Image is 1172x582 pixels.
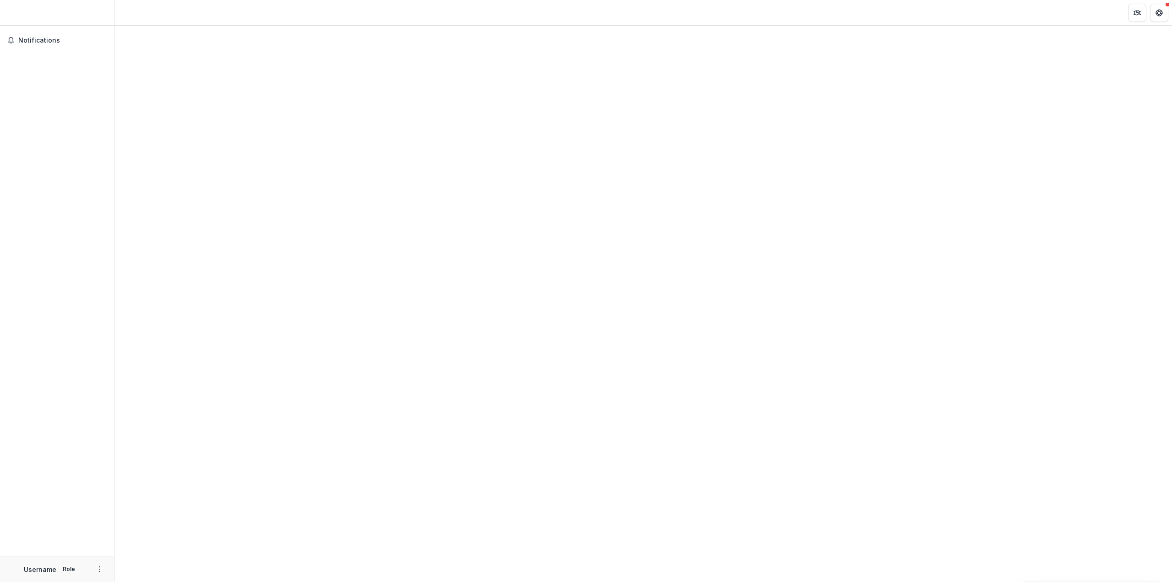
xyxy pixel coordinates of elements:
[1150,4,1168,22] button: Get Help
[24,565,56,574] p: Username
[18,37,107,44] span: Notifications
[1128,4,1146,22] button: Partners
[60,565,78,573] p: Role
[4,33,110,48] button: Notifications
[94,564,105,575] button: More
